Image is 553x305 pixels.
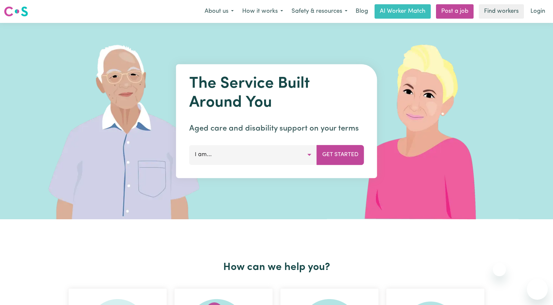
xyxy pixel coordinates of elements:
[189,145,317,165] button: I am...
[4,6,28,17] img: Careseekers logo
[527,279,548,300] iframe: Button to launch messaging window
[287,5,352,18] button: Safety & resources
[436,4,474,19] a: Post a job
[493,263,506,276] iframe: Close message
[527,4,549,19] a: Login
[317,145,364,165] button: Get Started
[4,4,28,19] a: Careseekers logo
[375,4,431,19] a: AI Worker Match
[200,5,238,18] button: About us
[352,4,372,19] a: Blog
[65,261,488,274] h2: How can we help you?
[479,4,524,19] a: Find workers
[189,75,364,112] h1: The Service Built Around You
[189,123,364,135] p: Aged care and disability support on your terms
[238,5,287,18] button: How it works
